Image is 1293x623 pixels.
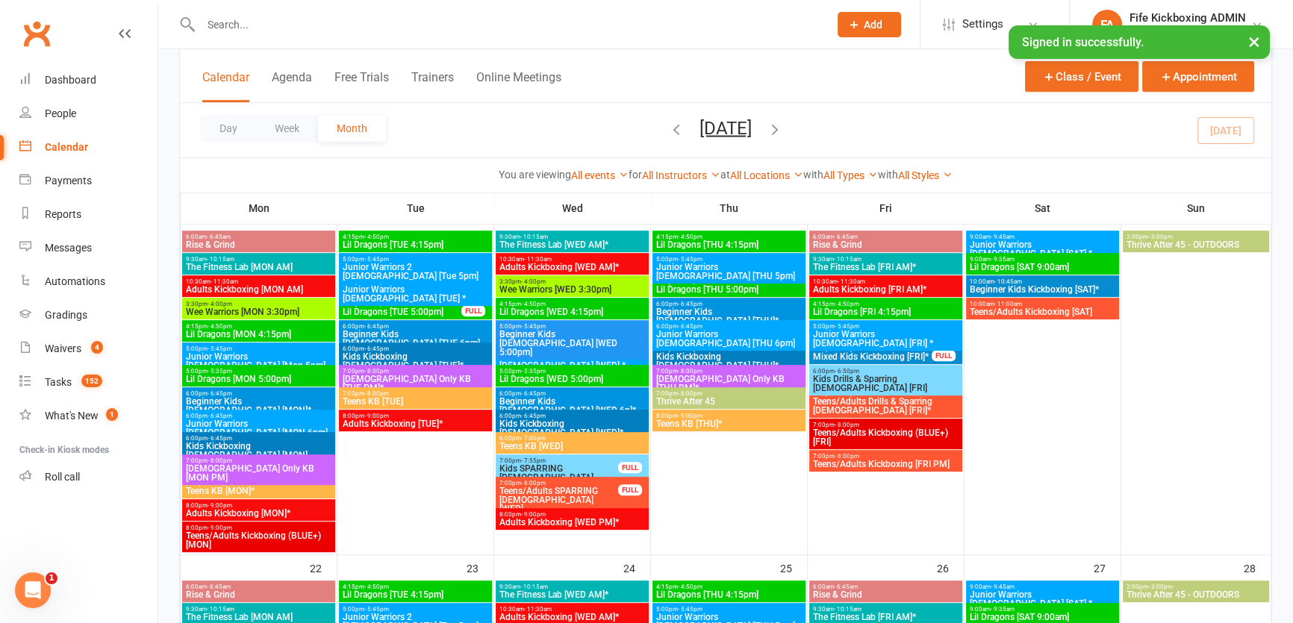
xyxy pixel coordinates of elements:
span: Teens/Adults Drills & Sparring [DEMOGRAPHIC_DATA] [FRI]* [812,397,959,415]
span: - 9:00pm [678,413,702,419]
span: 4:15pm [655,234,803,240]
a: All events [571,169,629,181]
span: 4:15pm [342,583,489,590]
span: 1 [46,572,57,584]
span: [DEMOGRAPHIC_DATA] Only KB [THU PM]* [655,375,803,392]
span: - 10:15am [834,256,862,263]
span: 7:00pm [185,457,332,464]
a: Waivers 4 [19,332,158,366]
span: 10:30am [185,278,332,285]
span: 7:00pm [812,453,959,460]
span: - 8:00pm [678,368,702,375]
span: Adults Kickboxing [WED AM]* [499,613,646,622]
button: Online Meetings [476,70,561,102]
span: 5:00pm [499,368,646,375]
a: All Styles [898,169,953,181]
input: Search... [196,14,818,35]
span: Lil Dragons [THU 5:00pm] [655,285,803,294]
th: Sun [1121,192,1271,224]
span: 6:00pm [655,323,803,330]
span: 4:15pm [342,234,489,240]
span: Teens/Adults SPARRING [DEMOGRAPHIC_DATA] [WED] [499,486,619,513]
span: Beginner Kids [DEMOGRAPHIC_DATA] [WED 5:00pm] [499,330,646,357]
div: 25 [780,555,807,580]
span: Kids Kickboxing [DEMOGRAPHIC_DATA] [MON] [185,442,332,460]
span: - 3:00pm [1148,583,1173,590]
div: 22 [310,555,337,580]
button: Appointment [1142,61,1254,92]
span: [DEMOGRAPHIC_DATA] Only KB [MON PM] [185,464,332,482]
span: - 6:45am [834,234,858,240]
span: Kids Kickboxing [DEMOGRAPHIC_DATA] [TUE]* [342,352,489,370]
span: 9:30am [185,256,332,263]
span: - 5:45pm [835,323,859,330]
span: - 4:50pm [678,234,702,240]
span: - 4:50pm [678,583,702,590]
span: Teens KB [WED] [499,442,646,451]
div: 23 [467,555,493,580]
span: Add [864,19,882,31]
span: The Fitness Lab [MON AM] [185,613,332,622]
span: - 9:45am [991,583,1015,590]
button: Trainers [411,70,454,102]
span: - 8:00pm [835,453,859,460]
span: 4:15pm [655,583,803,590]
span: Rise & Grind [812,240,959,249]
span: - 10:45am [994,278,1022,285]
span: - 10:15am [520,583,548,590]
div: FA [1092,10,1122,40]
span: - 5:35pm [208,368,232,375]
span: 4:15pm [185,323,332,330]
span: - 5:45pm [208,345,232,352]
div: FULL [618,462,642,473]
span: - 4:00pm [521,278,546,285]
span: 5:00pm [185,368,332,375]
span: 7:00pm [342,368,489,375]
span: - 5:35pm [521,368,546,375]
span: Junior Warriors 2 [DEMOGRAPHIC_DATA] [Tue 5pm] [342,263,489,281]
span: 10:30am [499,606,646,613]
span: Thrive After 45 [655,397,803,406]
span: - 6:45pm [364,345,389,352]
span: 9:00am [969,606,1116,613]
span: 6:00pm [342,323,489,330]
span: Lil Dragons [MON 5:00pm] [185,375,332,383]
span: Thrive After 45 - OUTDOORS [1126,590,1266,599]
span: 10:30am [812,278,959,285]
span: 8:00pm [499,511,646,518]
span: Beginner Kids [DEMOGRAPHIC_DATA] [TUE 6pm] [342,330,489,348]
button: Calendar [202,70,249,102]
span: 8:00pm [185,502,332,509]
span: Teens/Adults Kickboxing [SAT] [969,307,1116,316]
span: - 3:00pm [1148,234,1173,240]
span: 6:00pm [185,390,332,397]
span: - 4:00pm [208,301,232,307]
span: 10:00am [969,278,1116,285]
span: Kids Drills & Sparring [DEMOGRAPHIC_DATA] [FRI] [812,375,959,392]
a: Tasks 152 [19,366,158,399]
button: Free Trials [334,70,389,102]
span: Kids SPARRING [DEMOGRAPHIC_DATA] [WED] [499,464,619,491]
div: Calendar [45,141,88,153]
span: Junior Warriors [DEMOGRAPHIC_DATA] [MON 6pm] [185,419,332,437]
span: Lil Dragons [WED 5:00pm] [499,375,646,383]
strong: with [878,169,898,181]
span: 5:00pm [185,345,332,352]
span: - 4:50pm [521,301,546,307]
span: - 6:45pm [521,413,546,419]
span: - 9:00pm [208,525,232,531]
span: - 5:45pm [521,323,546,330]
div: Messages [45,242,92,254]
div: Reports [45,208,81,220]
button: Agenda [272,70,312,102]
span: Beginner Kids [DEMOGRAPHIC_DATA] [THU]* [655,307,803,325]
div: Roll call [45,471,80,483]
span: Junior Warriors [DEMOGRAPHIC_DATA] [TUE] * [342,285,489,303]
span: Rise & Grind [185,590,332,599]
div: 28 [1244,555,1271,580]
span: 1 [106,408,118,421]
span: 152 [81,375,102,387]
div: Waivers [45,342,81,354]
button: Class / Event [1025,61,1138,92]
div: What's New [45,410,99,422]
